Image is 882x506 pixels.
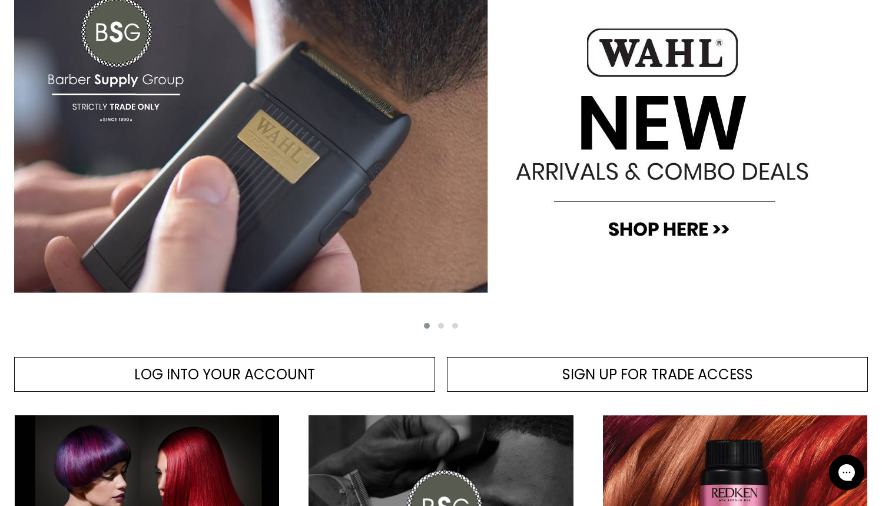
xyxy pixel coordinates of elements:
a: SIGN UP FOR TRADE ACCESS [447,357,868,392]
iframe: Gorgias live chat messenger [823,451,870,494]
a: LOG INTO YOUR ACCOUNT [14,357,435,392]
span: LOG INTO YOUR ACCOUNT [134,365,315,384]
span: SIGN UP FOR TRADE ACCESS [562,365,753,384]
